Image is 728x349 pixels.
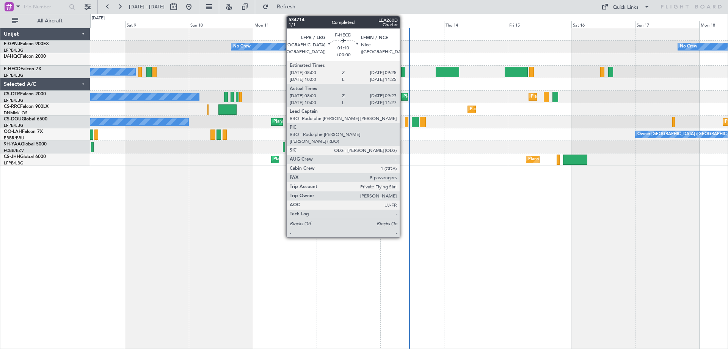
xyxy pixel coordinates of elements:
[4,142,21,147] span: 9H-YAA
[8,15,82,27] button: All Aircraft
[4,73,24,78] a: LFPB/LBG
[598,1,654,13] button: Quick Links
[4,104,20,109] span: CS-RRC
[4,155,20,159] span: CS-JHH
[92,15,105,22] div: [DATE]
[129,3,165,10] span: [DATE] - [DATE]
[4,54,46,59] a: LV-HQCFalcon 2000
[253,21,317,28] div: Mon 11
[4,160,24,166] a: LFPB/LBG
[317,21,380,28] div: Tue 12
[380,21,444,28] div: Wed 13
[635,21,699,28] div: Sun 17
[528,154,648,165] div: Planned Maint [GEOGRAPHIC_DATA] ([GEOGRAPHIC_DATA])
[613,4,639,11] div: Quick Links
[4,142,47,147] a: 9H-YAAGlobal 5000
[4,129,43,134] a: OO-LAHFalcon 7X
[4,92,20,96] span: CS-DTR
[259,1,304,13] button: Refresh
[470,104,548,115] div: Planned Maint Lagos ([PERSON_NAME])
[4,67,41,71] a: F-HECDFalcon 7X
[4,117,47,122] a: CS-DOUGlobal 6500
[273,154,393,165] div: Planned Maint [GEOGRAPHIC_DATA] ([GEOGRAPHIC_DATA])
[189,21,253,28] div: Sun 10
[23,1,67,13] input: Trip Number
[4,42,49,46] a: F-GPNJFalcon 900EX
[4,67,20,71] span: F-HECD
[4,117,22,122] span: CS-DOU
[20,18,80,24] span: All Aircraft
[4,123,24,128] a: LFPB/LBG
[4,98,24,103] a: LFPB/LBG
[571,21,635,28] div: Sat 16
[273,116,393,128] div: Planned Maint [GEOGRAPHIC_DATA] ([GEOGRAPHIC_DATA])
[531,91,650,103] div: Planned Maint [GEOGRAPHIC_DATA] ([GEOGRAPHIC_DATA])
[233,41,251,52] div: No Crew
[4,129,22,134] span: OO-LAH
[4,92,46,96] a: CS-DTRFalcon 2000
[4,104,49,109] a: CS-RRCFalcon 900LX
[344,154,463,165] div: Planned Maint [GEOGRAPHIC_DATA] ([GEOGRAPHIC_DATA])
[4,110,27,116] a: DNMM/LOS
[403,91,442,103] div: Planned Maint Sofia
[4,148,24,153] a: FCBB/BZV
[680,41,697,52] div: No Crew
[508,21,571,28] div: Fri 15
[4,47,24,53] a: LFPB/LBG
[4,54,20,59] span: LV-HQC
[125,21,189,28] div: Sat 9
[270,4,302,9] span: Refresh
[4,42,20,46] span: F-GPNJ
[61,21,125,28] div: Fri 8
[444,21,508,28] div: Thu 14
[4,135,24,141] a: EBBR/BRU
[4,155,46,159] a: CS-JHHGlobal 6000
